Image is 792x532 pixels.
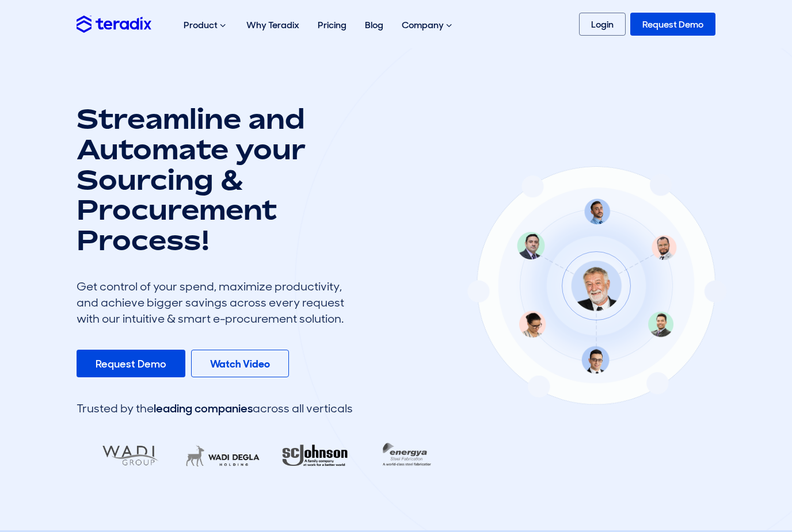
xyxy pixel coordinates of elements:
[191,350,289,377] a: Watch Video
[77,400,353,416] div: Trusted by the across all verticals
[77,104,353,255] h1: Streamline and Automate your Sourcing & Procurement Process!
[579,13,626,36] a: Login
[237,7,309,43] a: Why Teradix
[174,7,237,44] div: Product
[210,357,270,371] b: Watch Video
[77,350,185,377] a: Request Demo
[356,7,393,43] a: Blog
[309,7,356,43] a: Pricing
[630,13,715,36] a: Request Demo
[393,7,463,44] div: Company
[77,278,353,327] div: Get control of your spend, maximize productivity, and achieve bigger savings across every request...
[262,437,356,474] img: RA
[154,401,253,416] span: leading companies
[170,437,264,474] img: LifeMakers
[77,16,151,32] img: Teradix logo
